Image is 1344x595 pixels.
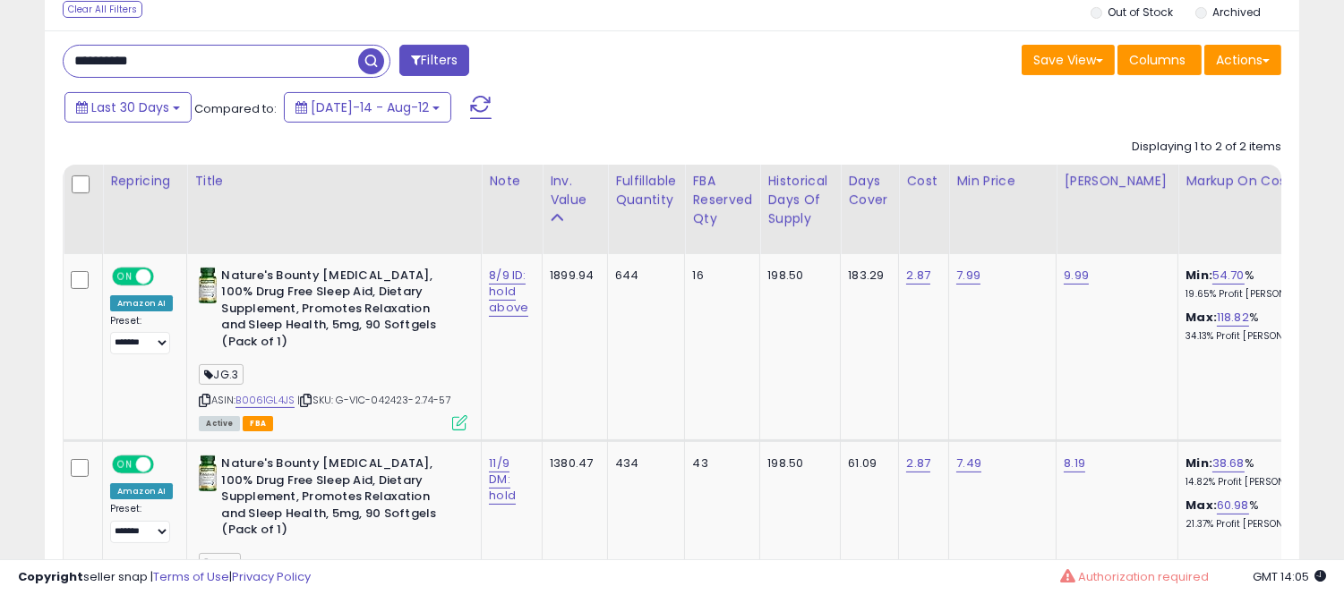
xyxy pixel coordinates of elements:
div: ASIN: [199,268,467,429]
div: Preset: [110,503,173,543]
p: 34.13% Profit [PERSON_NAME] [1186,330,1334,343]
p: 14.82% Profit [PERSON_NAME] [1186,476,1334,489]
span: Columns [1129,51,1186,69]
div: Cost [906,172,941,191]
div: Historical Days Of Supply [767,172,833,228]
div: Inv. value [550,172,600,209]
div: FBA Reserved Qty [692,172,752,228]
button: Save View [1022,45,1115,75]
strong: Copyright [18,568,83,585]
a: 60.98 [1217,497,1249,514]
b: Max: [1186,497,1217,514]
a: B0061GL4JS [235,393,295,408]
div: 43 [692,455,746,472]
div: Amazon AI [110,483,173,499]
a: 11/9 DM: hold [489,455,516,505]
a: 7.99 [956,267,980,285]
div: 198.50 [767,268,826,284]
b: Nature's Bounty [MEDICAL_DATA], 100% Drug Free Sleep Aid, Dietary Supplement, Promotes Relaxation... [221,268,439,355]
div: 198.50 [767,455,826,472]
div: % [1186,455,1334,489]
a: 8.19 [1064,455,1085,472]
div: seller snap | | [18,569,311,586]
div: 1380.47 [550,455,594,472]
a: 118.82 [1217,309,1249,327]
div: 434 [615,455,671,472]
div: Note [489,172,535,191]
span: All listings currently available for purchase on Amazon [199,416,240,431]
span: 2025-09-12 14:05 GMT [1253,568,1326,585]
button: Last 30 Days [64,92,192,123]
div: % [1186,310,1334,343]
span: [DATE]-14 - Aug-12 [311,98,429,116]
a: Privacy Policy [232,568,311,585]
label: Archived [1212,4,1261,20]
b: Min: [1186,455,1212,472]
a: 8/9 ID: hold above [489,267,528,317]
div: Markup on Cost [1186,172,1340,191]
span: JG.3 [199,364,244,385]
a: 9.99 [1064,267,1089,285]
div: Days Cover [848,172,891,209]
div: 16 [692,268,746,284]
span: OFF [151,457,180,472]
span: | SKU: G-VIC-042423-2.74-57 [297,393,451,407]
p: 19.65% Profit [PERSON_NAME] [1186,288,1334,301]
b: Min: [1186,267,1212,284]
a: 2.87 [906,267,930,285]
button: Filters [399,45,469,76]
span: OFF [151,268,180,284]
div: Amazon AI [110,295,173,311]
div: Displaying 1 to 2 of 2 items [1132,139,1281,156]
b: Max: [1186,309,1217,326]
img: 41GElFkdHvL._SL40_.jpg [199,268,217,303]
div: Repricing [110,172,179,191]
div: 61.09 [848,455,885,472]
div: 183.29 [848,268,885,284]
div: Preset: [110,315,173,355]
div: 1899.94 [550,268,594,284]
span: ON [114,457,136,472]
span: Last 30 Days [91,98,169,116]
b: Nature's Bounty [MEDICAL_DATA], 100% Drug Free Sleep Aid, Dietary Supplement, Promotes Relaxation... [221,455,439,543]
span: FBA [243,416,273,431]
div: [PERSON_NAME] [1064,172,1170,191]
div: Min Price [956,172,1049,191]
span: ON [114,268,136,284]
a: Terms of Use [153,568,229,585]
button: Columns [1117,45,1202,75]
span: Compared to: [194,100,277,117]
div: Clear All Filters [63,1,142,18]
div: % [1186,268,1334,301]
span: Authorization required [1078,568,1209,585]
label: Out of Stock [1108,4,1173,20]
a: 54.70 [1212,267,1245,285]
p: 21.37% Profit [PERSON_NAME] [1186,518,1334,531]
div: Fulfillable Quantity [615,172,677,209]
img: 41GElFkdHvL._SL40_.jpg [199,455,217,491]
a: 38.68 [1212,455,1245,472]
button: Actions [1204,45,1281,75]
div: Title [194,172,474,191]
a: 2.87 [906,455,930,472]
a: 7.49 [956,455,981,472]
div: 644 [615,268,671,284]
button: [DATE]-14 - Aug-12 [284,92,451,123]
div: % [1186,497,1334,531]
